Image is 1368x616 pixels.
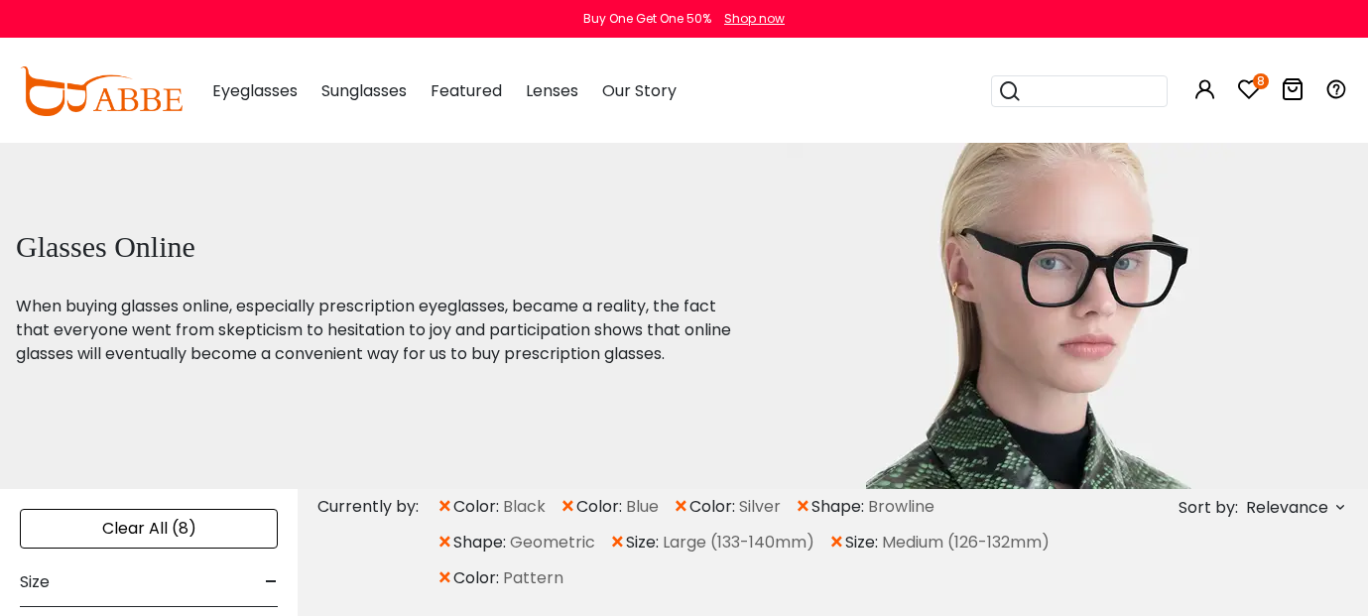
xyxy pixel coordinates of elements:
a: Shop now [714,10,785,27]
span: × [436,560,453,596]
div: Buy One Get One 50% [583,10,711,28]
div: Shop now [724,10,785,28]
span: Silver [739,495,781,519]
div: Currently by: [317,489,436,525]
span: Geometric [510,531,595,554]
span: × [828,525,845,560]
span: - [265,558,278,606]
span: Pattern [503,566,563,590]
span: Black [503,495,546,519]
span: Large (133-140mm) [663,531,814,554]
img: glasses online [787,142,1291,489]
span: Medium (126-132mm) [882,531,1050,554]
span: color: [576,495,626,519]
span: × [560,489,576,525]
span: × [795,489,811,525]
span: Relevance [1246,490,1328,526]
span: Lenses [526,79,578,102]
span: × [673,489,689,525]
i: 8 [1253,73,1269,89]
span: size: [626,531,663,554]
span: Our Story [602,79,677,102]
span: color: [453,495,503,519]
span: size: [845,531,882,554]
div: Clear All (8) [20,509,278,549]
img: abbeglasses.com [20,66,183,116]
span: Browline [868,495,934,519]
span: shape: [811,495,868,519]
a: 8 [1237,81,1261,104]
span: Sort by: [1179,496,1238,519]
p: When buying glasses online, especially prescription eyeglasses, became a reality, the fact that e... [16,295,737,366]
span: color: [453,566,503,590]
span: Sunglasses [321,79,407,102]
span: Size [20,558,50,606]
span: Eyeglasses [212,79,298,102]
span: Blue [626,495,659,519]
h1: Glasses Online [16,229,737,265]
span: color: [689,495,739,519]
span: shape: [453,531,510,554]
span: × [436,489,453,525]
span: × [609,525,626,560]
span: Featured [431,79,502,102]
span: × [436,525,453,560]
